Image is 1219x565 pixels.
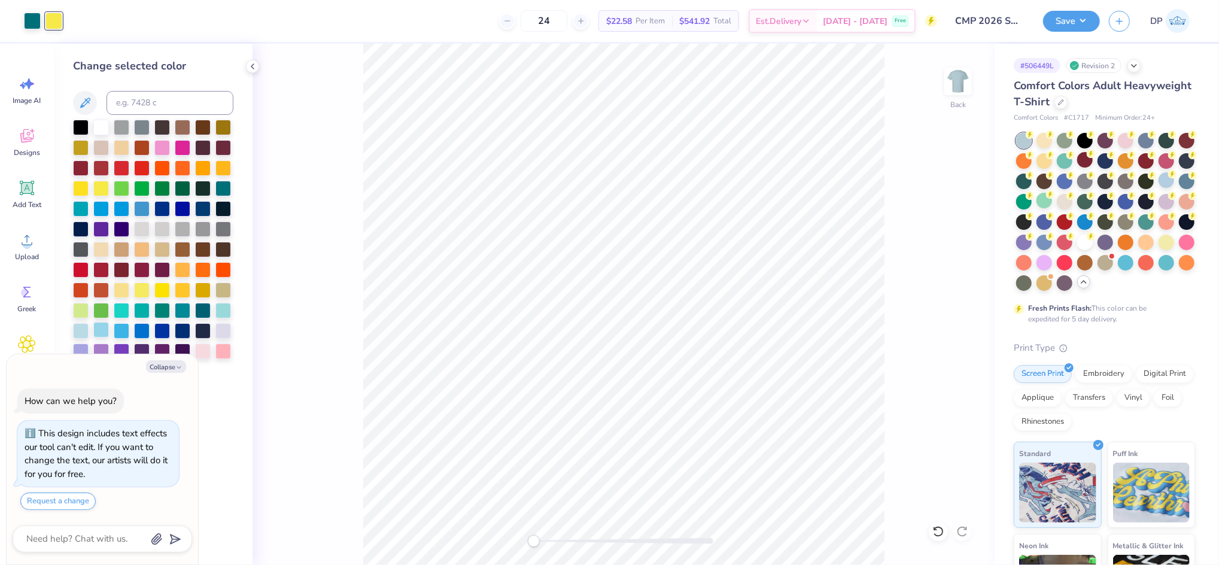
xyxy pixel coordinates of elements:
[25,395,117,407] div: How can we help you?
[1154,389,1182,407] div: Foil
[1117,389,1150,407] div: Vinyl
[14,148,40,157] span: Designs
[1019,463,1096,523] img: Standard
[1028,303,1092,313] strong: Fresh Prints Flash:
[1145,9,1195,33] a: DP
[1136,365,1194,383] div: Digital Print
[1028,303,1175,324] div: This color can be expedited for 5 day delivery.
[1043,11,1100,32] button: Save
[146,360,186,373] button: Collapse
[13,200,41,209] span: Add Text
[1014,78,1191,109] span: Comfort Colors Adult Heavyweight T-Shirt
[13,96,41,105] span: Image AI
[1066,58,1121,73] div: Revision 2
[950,99,966,110] div: Back
[521,10,567,32] input: – –
[1113,539,1184,552] span: Metallic & Glitter Ink
[1014,413,1072,431] div: Rhinestones
[18,304,37,314] span: Greek
[15,252,39,262] span: Upload
[946,9,1034,33] input: Untitled Design
[73,58,233,74] div: Change selected color
[823,15,887,28] span: [DATE] - [DATE]
[636,15,665,28] span: Per Item
[20,493,96,510] button: Request a change
[1113,463,1190,523] img: Puff Ink
[756,15,801,28] span: Est. Delivery
[1019,447,1051,460] span: Standard
[1075,365,1132,383] div: Embroidery
[1166,9,1190,33] img: Darlene Padilla
[679,15,710,28] span: $541.92
[1064,113,1089,123] span: # C1717
[1014,389,1062,407] div: Applique
[1014,113,1058,123] span: Comfort Colors
[1014,365,1072,383] div: Screen Print
[1095,113,1155,123] span: Minimum Order: 24 +
[895,17,906,25] span: Free
[1014,58,1060,73] div: # 506449L
[528,535,540,547] div: Accessibility label
[713,15,731,28] span: Total
[1065,389,1113,407] div: Transfers
[1019,539,1048,552] span: Neon Ink
[1113,447,1138,460] span: Puff Ink
[606,15,632,28] span: $22.58
[946,69,970,93] img: Back
[1014,341,1195,355] div: Print Type
[1150,14,1163,28] span: DP
[25,427,168,480] div: This design includes text effects our tool can't edit. If you want to change the text, our artist...
[107,91,233,115] input: e.g. 7428 c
